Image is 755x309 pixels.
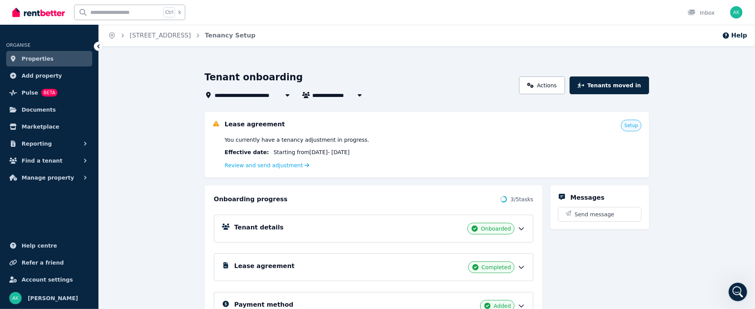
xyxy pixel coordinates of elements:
img: Adie Kriesl [9,292,22,304]
button: Tenants moved in [570,76,649,94]
span: Reporting [22,139,52,148]
a: [STREET_ADDRESS] [130,32,191,39]
img: Profile image for Rochelle [22,4,34,17]
h5: Lease agreement [225,120,285,129]
button: Start recording [49,250,55,256]
span: Setup [625,122,638,129]
span: k [178,9,181,15]
div: Hi [PERSON_NAME], [34,29,142,37]
span: Tenancy Setup [205,31,256,40]
span: Send message [575,211,614,218]
span: Find a tenant [22,156,63,165]
button: Upload attachment [37,250,43,256]
button: Send a message… [132,247,145,259]
a: Refer a friend [6,255,92,270]
div: No change at this end. The issue remains unchanged. [34,40,142,55]
button: Gif picker [24,250,30,256]
span: You currently have a tenancy adjustment in progress. [225,136,369,144]
a: Review and send adjustment [225,162,310,168]
span: Pulse [22,88,38,97]
span: Ctrl [163,7,175,17]
button: Find a tenant [6,153,92,168]
span: BETA [41,89,58,97]
button: go back [5,3,20,18]
img: Rochelle [34,147,83,196]
span: Manage property [22,173,74,182]
span: Starting from [DATE] - [DATE] [274,148,350,156]
button: Reporting [6,136,92,151]
span: Effective date : [225,148,269,156]
span: ORGANISE [6,42,30,48]
a: Help centre [6,238,92,253]
div: From "[PERSON_NAME] from RentBetter" < > [34,71,142,93]
span: Account settings [22,275,73,284]
span: Refer a friend [22,258,64,267]
a: Add property [6,68,92,83]
iframe: Intercom live chat [729,283,747,301]
h5: Tenant details [234,223,284,232]
a: Account settings [6,272,92,287]
span: Properties [22,54,54,63]
div: Subject Re: Hi Fin, I've made an adjustment to the commencement date of a new l... [34,120,142,143]
span: [PERSON_NAME] [28,294,78,303]
a: Marketplace [6,119,92,134]
a: PulseBETA [6,85,92,100]
a: [EMAIL_ADDRESS][DOMAIN_NAME] [40,98,134,104]
div: Close [135,3,149,17]
img: RentBetter [12,7,65,18]
img: Rochelle [34,226,83,276]
button: Home [121,3,135,18]
p: Active 1h ago [37,10,72,17]
nav: Breadcrumb [99,25,265,46]
h5: Lease agreement [234,261,295,271]
a: Documents [6,102,92,117]
a: Properties [6,51,92,66]
span: Documents [22,105,56,114]
button: Send message [559,207,641,221]
a: [PERSON_NAME][EMAIL_ADDRESS][DOMAIN_NAME] [34,79,129,93]
h1: [PERSON_NAME] [37,4,88,10]
a: Actions [519,76,565,94]
h5: Messages [570,193,604,202]
textarea: Message… [7,234,148,247]
button: Emoji picker [12,250,18,256]
span: Help centre [22,241,57,250]
img: Adie Kriesl [730,6,743,19]
span: Add property [22,71,62,80]
div: To [34,97,142,105]
span: Completed [482,263,511,271]
span: Marketplace [22,122,59,131]
button: Manage property [6,170,92,185]
div: Hi [PERSON_NAME], thanks for your patience. This has been fixed. Please refresh the page and try ... [34,200,142,223]
h1: Tenant onboarding [205,71,303,83]
div: ------ Original Message ------ [34,59,142,67]
div: Date [DATE] 6:53:39 PM [34,109,142,116]
div: Inbox [688,9,715,17]
h2: Onboarding progress [214,195,288,204]
span: Onboarded [481,225,511,233]
button: Help [722,31,747,40]
span: 3 / 5 tasks [511,195,533,203]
